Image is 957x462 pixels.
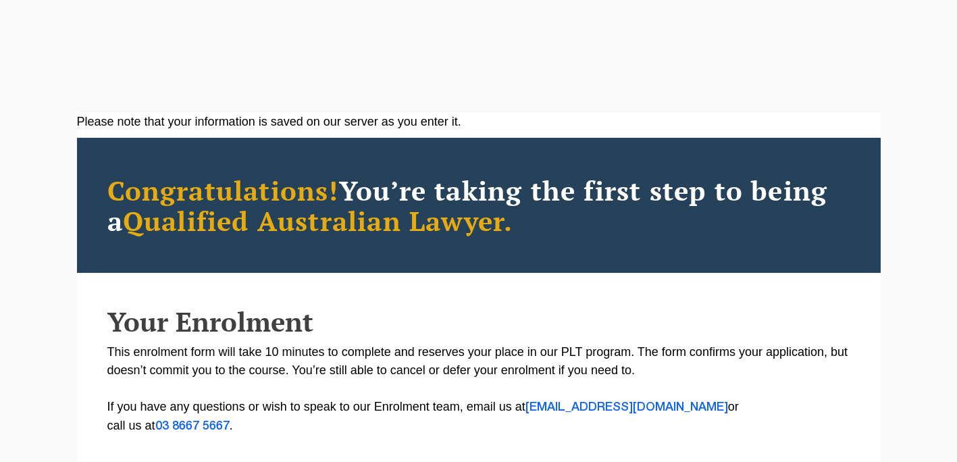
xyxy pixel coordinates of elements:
[123,203,513,238] span: Qualified Australian Lawyer.
[107,343,850,436] p: This enrolment form will take 10 minutes to complete and reserves your place in our PLT program. ...
[155,421,230,432] a: 03 8667 5667
[107,172,339,208] span: Congratulations!
[77,113,881,131] div: Please note that your information is saved on our server as you enter it.
[107,307,850,336] h2: Your Enrolment
[525,402,728,413] a: [EMAIL_ADDRESS][DOMAIN_NAME]
[107,175,850,236] h2: You’re taking the first step to being a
